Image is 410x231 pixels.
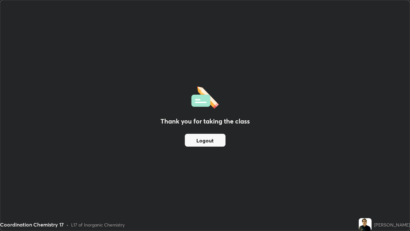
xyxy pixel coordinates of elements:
[71,221,125,228] div: L17 of Inorganic Chemistry
[374,221,410,228] div: [PERSON_NAME]
[160,116,250,126] h2: Thank you for taking the class
[66,221,69,228] div: •
[359,218,372,231] img: 756836a876de46d1bda29e5641fbe2af.jpg
[185,134,225,147] button: Logout
[191,84,219,109] img: offlineFeedback.1438e8b3.svg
